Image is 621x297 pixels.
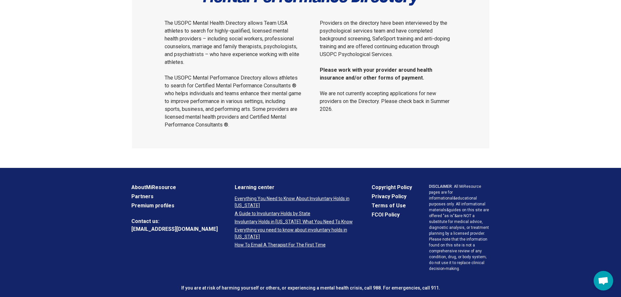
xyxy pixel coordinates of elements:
p: The USOPC Mental Health Directory allows Team USA athletes to search for highly-qualified, licens... [165,19,302,66]
a: FCOI Policy [372,211,412,219]
a: How To Email A Therapist For The First Time [235,242,355,248]
a: Terms of Use [372,202,412,210]
div: Open chat [594,271,613,290]
p: : All MiResource pages are for informational & educational purposes only. All informational mater... [429,184,490,272]
p: We are not currently accepting applications for new providers on the Directory. Please check back... [320,90,457,113]
a: Everything You Need to Know About Involuntary Holds in [US_STATE] [235,195,355,209]
span: DISCLAIMER [429,184,452,189]
a: Learning center [235,184,355,191]
p: Providers on the directory have been interviewed by the psychological services team and have comp... [320,19,457,58]
p: The USOPC Mental Performance Directory allows athletes to search for Certified Mental Performance... [165,74,302,129]
p: Please work with your provider around health insurance and/or other forms of payment. [320,66,457,82]
span: Contact us: [131,217,218,225]
a: Copyright Policy [372,184,412,191]
a: Privacy Policy [372,193,412,200]
a: Partners [131,193,218,200]
a: Premium profiles [131,202,218,210]
a: Everything you need to know about involuntary holds in [US_STATE] [235,227,355,240]
a: [EMAIL_ADDRESS][DOMAIN_NAME] [131,225,218,233]
a: AboutMiResource [131,184,218,191]
a: Involuntary Holds in [US_STATE]: What You Need To Know [235,218,355,225]
a: A Guide to Involuntary Holds by State [235,210,355,217]
p: If you are at risk of harming yourself or others, or experiencing a mental health crisis, call 98... [131,285,490,291]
